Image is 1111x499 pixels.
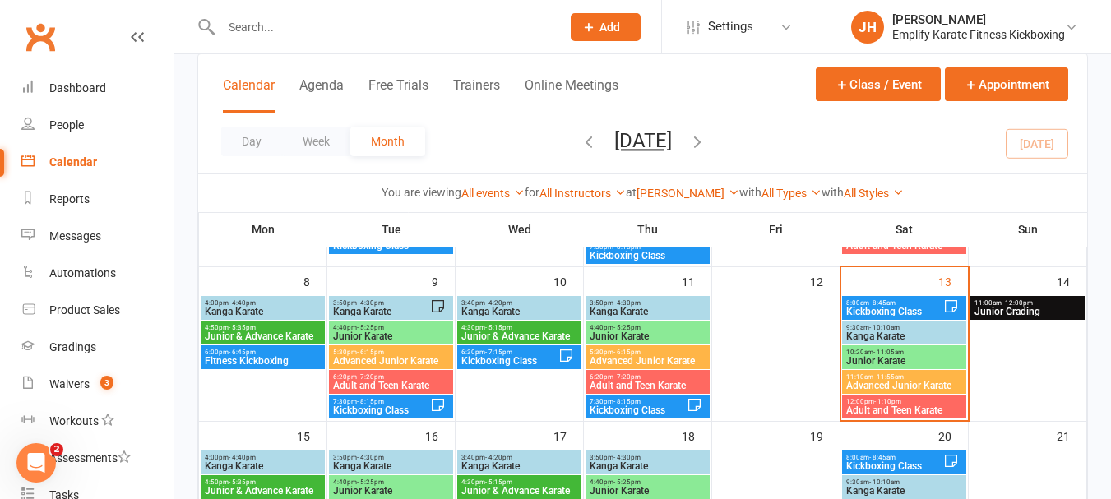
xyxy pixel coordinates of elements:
[332,478,450,486] span: 4:40pm
[613,299,641,307] span: - 4:30pm
[49,303,120,316] div: Product Sales
[761,187,822,200] a: All Types
[869,478,900,486] span: - 10:10am
[461,299,578,307] span: 3:40pm
[461,307,578,316] span: Kanga Karate
[739,186,761,199] strong: with
[845,486,963,496] span: Kanga Karate
[461,454,578,461] span: 3:40pm
[21,144,174,181] a: Calendar
[100,376,113,390] span: 3
[589,381,706,390] span: Adult and Teen Karate
[204,331,322,341] span: Junior & Advance Karate
[382,186,461,199] strong: You are viewing
[589,398,687,405] span: 7:30pm
[845,478,963,486] span: 9:30am
[332,398,430,405] span: 7:30pm
[525,186,539,199] strong: for
[874,398,901,405] span: - 1:10pm
[845,405,963,415] span: Adult and Teen Karate
[845,461,943,471] span: Kickboxing Class
[303,267,326,294] div: 8
[357,349,384,356] span: - 6:15pm
[204,299,322,307] span: 4:00pm
[425,422,455,449] div: 16
[589,478,706,486] span: 4:40pm
[637,187,739,200] a: [PERSON_NAME]
[851,11,884,44] div: JH
[613,454,641,461] span: - 4:30pm
[613,373,641,381] span: - 7:20pm
[589,307,706,316] span: Kanga Karate
[368,77,428,113] button: Free Trials
[613,478,641,486] span: - 5:25pm
[589,299,706,307] span: 3:50pm
[229,299,256,307] span: - 4:40pm
[589,356,706,366] span: Advanced Junior Karate
[332,454,450,461] span: 3:50pm
[845,454,943,461] span: 8:00am
[49,451,131,464] div: Assessments
[840,212,969,247] th: Sat
[845,324,963,331] span: 9:30am
[873,373,904,381] span: - 11:55am
[938,267,968,294] div: 13
[589,251,706,261] span: Kickboxing Class
[845,349,963,356] span: 10:20am
[816,67,941,101] button: Class / Event
[613,349,641,356] span: - 6:15pm
[21,366,174,403] a: Waivers 3
[21,403,174,440] a: Workouts
[461,324,578,331] span: 4:30pm
[974,307,1081,316] span: Junior Grading
[822,186,844,199] strong: with
[485,454,512,461] span: - 4:20pm
[869,324,900,331] span: - 10:10am
[50,443,63,456] span: 2
[327,212,456,247] th: Tue
[204,349,322,356] span: 6:00pm
[216,16,549,39] input: Search...
[332,307,430,316] span: Kanga Karate
[485,324,512,331] span: - 5:15pm
[969,212,1087,247] th: Sun
[49,340,96,353] div: Gradings
[204,356,322,366] span: Fitness Kickboxing
[589,331,706,341] span: Junior Karate
[432,267,455,294] div: 9
[16,443,56,483] iframe: Intercom live chat
[49,192,90,206] div: Reports
[461,356,558,366] span: Kickboxing Class
[589,461,706,471] span: Kanga Karate
[845,381,963,390] span: Advanced Junior Karate
[461,187,525,200] a: All events
[589,373,706,381] span: 6:20pm
[892,12,1065,27] div: [PERSON_NAME]
[21,181,174,218] a: Reports
[1057,267,1086,294] div: 14
[938,422,968,449] div: 20
[613,398,641,405] span: - 8:15pm
[332,405,430,415] span: Kickboxing Class
[332,324,450,331] span: 4:40pm
[945,67,1068,101] button: Appointment
[873,349,904,356] span: - 11:05am
[845,356,963,366] span: Junior Karate
[199,212,327,247] th: Mon
[845,307,943,316] span: Kickboxing Class
[204,454,322,461] span: 4:00pm
[20,16,61,58] a: Clubworx
[332,486,450,496] span: Junior Karate
[525,77,618,113] button: Online Meetings
[49,118,84,132] div: People
[974,299,1081,307] span: 11:00am
[221,127,282,156] button: Day
[204,461,322,471] span: Kanga Karate
[589,486,706,496] span: Junior Karate
[892,27,1065,42] div: Emplify Karate Fitness Kickboxing
[810,422,840,449] div: 19
[229,478,256,486] span: - 5:35pm
[461,478,578,486] span: 4:30pm
[332,373,450,381] span: 6:20pm
[708,8,753,45] span: Settings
